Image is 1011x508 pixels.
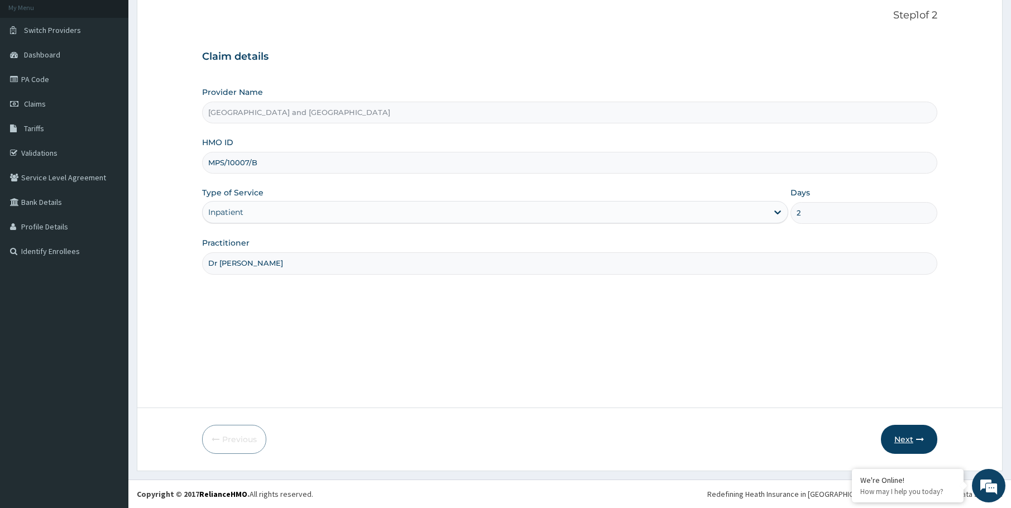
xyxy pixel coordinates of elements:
[707,488,1003,500] div: Redefining Heath Insurance in [GEOGRAPHIC_DATA] using Telemedicine and Data Science!
[202,87,263,98] label: Provider Name
[202,237,250,248] label: Practitioner
[208,207,243,218] div: Inpatient
[24,25,81,35] span: Switch Providers
[24,99,46,109] span: Claims
[202,252,937,274] input: Enter Name
[860,487,955,496] p: How may I help you today?
[202,51,937,63] h3: Claim details
[128,480,1011,508] footer: All rights reserved.
[199,489,247,499] a: RelianceHMO
[202,9,937,22] p: Step 1 of 2
[790,187,810,198] label: Days
[860,475,955,485] div: We're Online!
[24,50,60,60] span: Dashboard
[202,137,233,148] label: HMO ID
[202,152,937,174] input: Enter HMO ID
[137,489,250,499] strong: Copyright © 2017 .
[202,187,263,198] label: Type of Service
[881,425,937,454] button: Next
[202,425,266,454] button: Previous
[24,123,44,133] span: Tariffs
